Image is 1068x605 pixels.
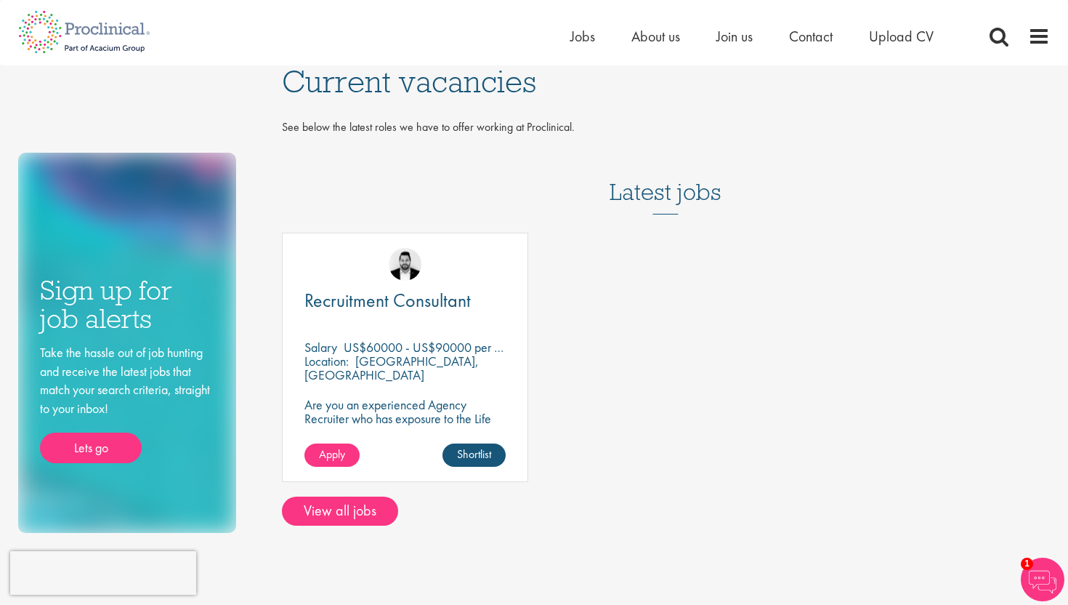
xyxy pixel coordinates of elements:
span: Salary [304,339,337,356]
span: 1 [1021,558,1033,570]
a: Shortlist [442,444,506,467]
p: US$60000 - US$90000 per annum [344,339,527,356]
h3: Sign up for job alerts [40,276,214,332]
a: Apply [304,444,360,467]
p: Are you an experienced Agency Recruiter who has exposure to the Life Sciences market and looking ... [304,398,506,453]
p: See below the latest roles we have to offer working at Proclinical. [282,119,1051,136]
img: Ross Wilkings [389,248,421,281]
a: About us [631,27,680,46]
a: Recruitment Consultant [304,292,506,310]
span: Current vacancies [282,62,536,101]
h3: Latest jobs [610,143,721,215]
img: Chatbot [1021,558,1064,601]
a: Join us [716,27,753,46]
a: Lets go [40,433,142,463]
span: Location: [304,353,349,369]
span: Recruitment Consultant [304,288,471,313]
a: View all jobs [282,497,398,526]
a: Upload CV [869,27,934,46]
span: Apply [319,446,345,462]
a: Jobs [570,27,595,46]
p: [GEOGRAPHIC_DATA], [GEOGRAPHIC_DATA] [304,353,479,383]
a: Contact [789,27,833,46]
div: Take the hassle out of job hunting and receive the latest jobs that match your search criteria, s... [40,343,214,463]
iframe: reCAPTCHA [10,551,196,595]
